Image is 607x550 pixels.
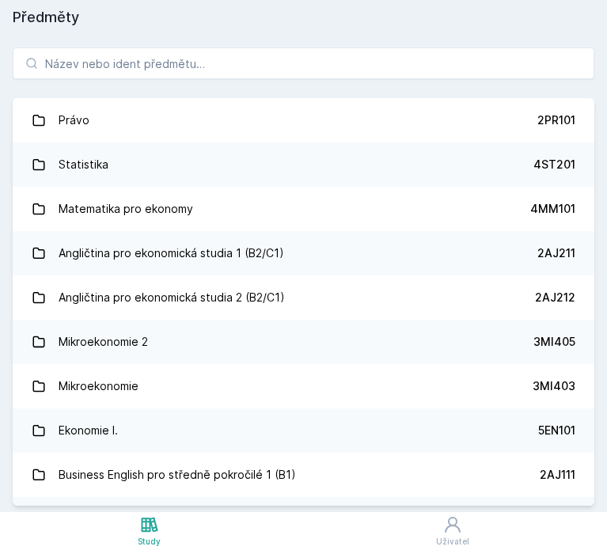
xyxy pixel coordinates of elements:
div: 2AJ211 [537,245,575,261]
div: Matematika pro ekonomy [59,193,193,225]
a: Mikroekonomie I 3MI102 [13,497,594,541]
a: Právo 2PR101 [13,98,594,142]
div: Study [138,536,161,548]
div: 2AJ111 [540,467,575,483]
div: Mikroekonomie 2 [59,326,148,358]
input: Název nebo ident předmětu… [13,47,594,79]
h1: Předměty [13,6,594,28]
a: Statistika 4ST201 [13,142,594,187]
a: Angličtina pro ekonomická studia 2 (B2/C1) 2AJ212 [13,275,594,320]
div: 2AJ212 [535,290,575,305]
div: 4ST201 [533,157,575,173]
a: Mikroekonomie 2 3MI405 [13,320,594,364]
a: Matematika pro ekonomy 4MM101 [13,187,594,231]
div: Business English pro středně pokročilé 1 (B1) [59,459,296,491]
div: 4MM101 [530,201,575,217]
div: 3MI403 [533,378,575,394]
div: Statistika [59,149,108,180]
a: Angličtina pro ekonomická studia 1 (B2/C1) 2AJ211 [13,231,594,275]
div: Ekonomie I. [59,415,118,446]
a: Uživatel [298,512,607,550]
div: Angličtina pro ekonomická studia 1 (B2/C1) [59,237,284,269]
div: Angličtina pro ekonomická studia 2 (B2/C1) [59,282,285,313]
div: Mikroekonomie [59,370,138,402]
a: Mikroekonomie 3MI403 [13,364,594,408]
a: Ekonomie I. 5EN101 [13,408,594,453]
div: 3MI405 [533,334,575,350]
div: Uživatel [436,536,469,548]
div: Mikroekonomie I [59,503,144,535]
div: 2PR101 [537,112,575,128]
a: Business English pro středně pokročilé 1 (B1) 2AJ111 [13,453,594,497]
div: 5EN101 [538,423,575,438]
div: Právo [59,104,89,136]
